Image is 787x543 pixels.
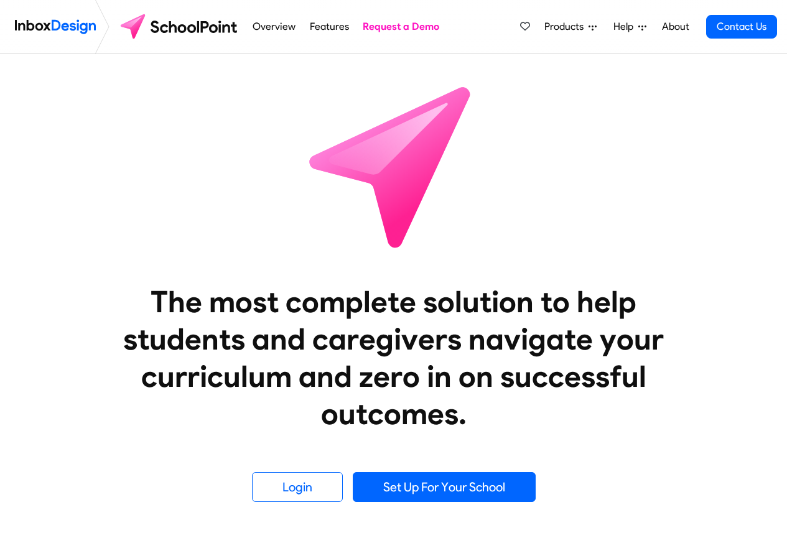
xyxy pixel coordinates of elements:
[706,15,777,39] a: Contact Us
[306,14,352,39] a: Features
[114,12,246,42] img: schoolpoint logo
[544,19,589,34] span: Products
[539,14,602,39] a: Products
[353,472,536,502] a: Set Up For Your School
[282,54,506,278] img: icon_schoolpoint.svg
[252,472,343,502] a: Login
[658,14,692,39] a: About
[249,14,299,39] a: Overview
[360,14,443,39] a: Request a Demo
[98,283,689,432] heading: The most complete solution to help students and caregivers navigate your curriculum and zero in o...
[608,14,651,39] a: Help
[613,19,638,34] span: Help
